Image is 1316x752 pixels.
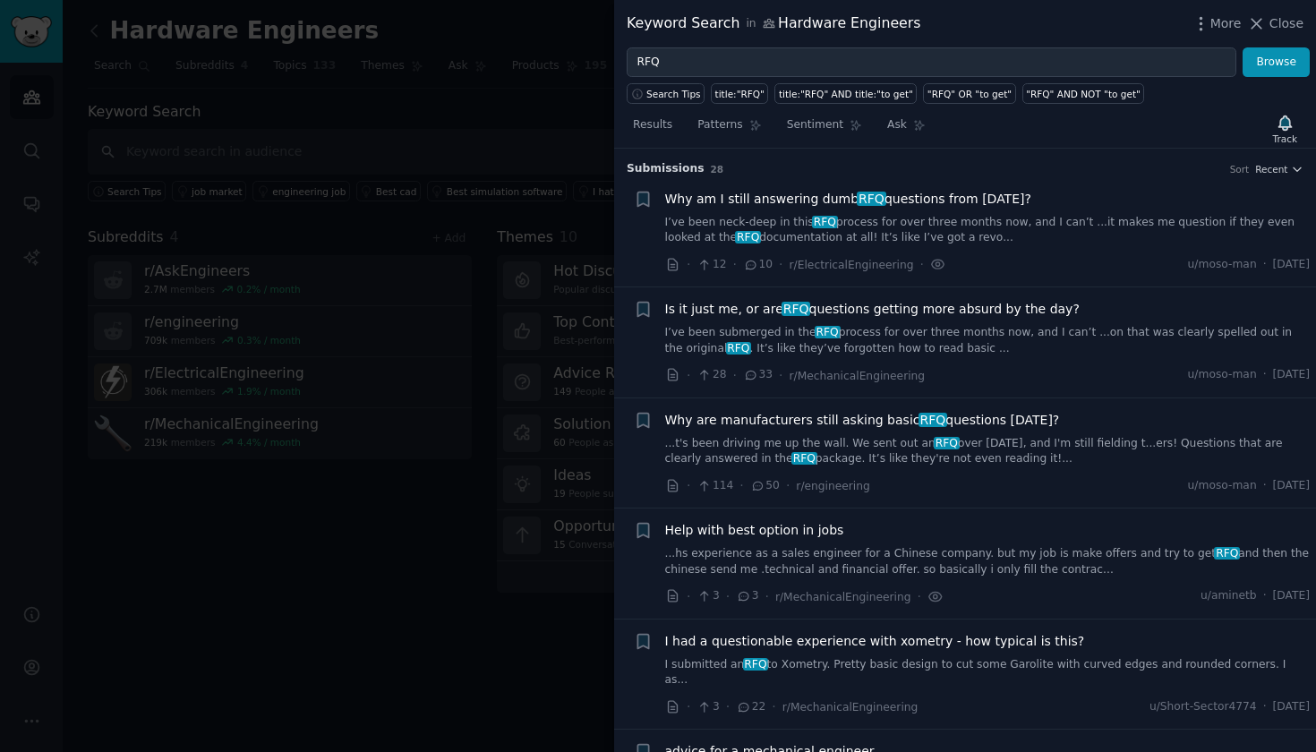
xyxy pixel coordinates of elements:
span: 3 [696,699,719,715]
span: 3 [696,588,719,604]
span: u/moso-man [1188,257,1257,273]
span: RFQ [857,192,885,206]
div: title:"RFQ" AND title:"to get" [779,88,913,100]
div: Track [1273,132,1297,145]
span: r/MechanicalEngineering [790,370,926,382]
a: title:"RFQ" [711,83,768,104]
a: Why are manufacturers still asking basicRFQquestions [DATE]? [665,411,1060,430]
span: 114 [696,478,733,494]
span: 28 [696,367,726,383]
span: Results [633,117,672,133]
a: Patterns [691,111,767,148]
span: · [739,476,743,495]
a: I’ve been neck-deep in thisRFQprocess for over three months now, and I can’t ...it makes me quest... [665,215,1311,246]
a: I had a questionable experience with xometry - how typical is this? [665,632,1085,651]
a: Is it just me, or areRFQquestions getting more absurd by the day? [665,300,1080,319]
span: 3 [736,588,758,604]
span: 33 [743,367,773,383]
span: · [733,366,737,385]
span: [DATE] [1273,478,1310,494]
div: Sort [1230,163,1250,175]
span: u/aminetb [1201,588,1257,604]
span: · [687,255,690,274]
span: r/MechanicalEngineering [775,591,911,603]
span: · [779,366,782,385]
span: RFQ [735,231,761,244]
a: ...hs experience as a sales engineer for a Chinese company. but my job is make offers and try to ... [665,546,1311,577]
span: Search Tips [646,88,701,100]
span: · [765,587,769,606]
a: "RFQ" AND NOT "to get" [1022,83,1145,104]
div: "RFQ" AND NOT "to get" [1026,88,1141,100]
span: · [920,255,924,274]
button: Browse [1243,47,1310,78]
span: in [746,16,756,32]
span: Why am I still answering dumb questions from [DATE]? [665,190,1031,209]
button: Search Tips [627,83,705,104]
span: Patterns [697,117,742,133]
span: · [687,366,690,385]
span: Ask [887,117,907,133]
span: 28 [711,164,724,175]
span: Recent [1255,163,1287,175]
span: RFQ [782,302,810,316]
span: RFQ [743,658,769,671]
span: 10 [743,257,773,273]
div: title:"RFQ" [715,88,765,100]
span: Submission s [627,161,705,177]
span: RFQ [726,342,752,355]
span: r/engineering [796,480,869,492]
button: More [1192,14,1242,33]
span: · [726,697,730,716]
span: 22 [736,699,765,715]
span: · [726,587,730,606]
button: Close [1247,14,1303,33]
span: Why are manufacturers still asking basic questions [DATE]? [665,411,1060,430]
a: I submitted anRFQto Xometry. Pretty basic design to cut some Garolite with curved edges and round... [665,657,1311,688]
span: · [687,476,690,495]
span: Sentiment [787,117,843,133]
span: · [687,697,690,716]
span: Is it just me, or are questions getting more absurd by the day? [665,300,1080,319]
a: Help with best option in jobs [665,521,844,540]
span: RFQ [919,413,947,427]
span: r/MechanicalEngineering [782,701,919,714]
a: title:"RFQ" AND title:"to get" [774,83,917,104]
span: [DATE] [1273,699,1310,715]
span: u/Short-Sector4774 [1149,699,1257,715]
a: Sentiment [781,111,868,148]
span: [DATE] [1273,257,1310,273]
span: [DATE] [1273,367,1310,383]
button: Recent [1255,163,1303,175]
span: · [779,255,782,274]
span: Close [1269,14,1303,33]
a: I’ve been submerged in theRFQprocess for over three months now, and I can’t ...on that was clearl... [665,325,1311,356]
span: · [786,476,790,495]
span: RFQ [934,437,960,449]
button: Track [1267,110,1303,148]
span: RFQ [815,326,841,338]
span: u/moso-man [1188,367,1257,383]
span: · [1263,367,1267,383]
a: Ask [881,111,932,148]
span: 50 [750,478,780,494]
span: RFQ [1214,547,1240,560]
span: RFQ [791,452,817,465]
span: · [1263,588,1267,604]
span: · [1263,478,1267,494]
span: [DATE] [1273,588,1310,604]
a: Why am I still answering dumbRFQquestions from [DATE]? [665,190,1031,209]
input: Try a keyword related to your business [627,47,1236,78]
span: · [918,587,921,606]
a: Results [627,111,679,148]
div: Keyword Search Hardware Engineers [627,13,920,35]
span: · [687,587,690,606]
span: · [1263,699,1267,715]
span: r/ElectricalEngineering [790,259,914,271]
div: "RFQ" OR "to get" [927,88,1012,100]
span: u/moso-man [1188,478,1257,494]
a: "RFQ" OR "to get" [923,83,1015,104]
span: · [772,697,775,716]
